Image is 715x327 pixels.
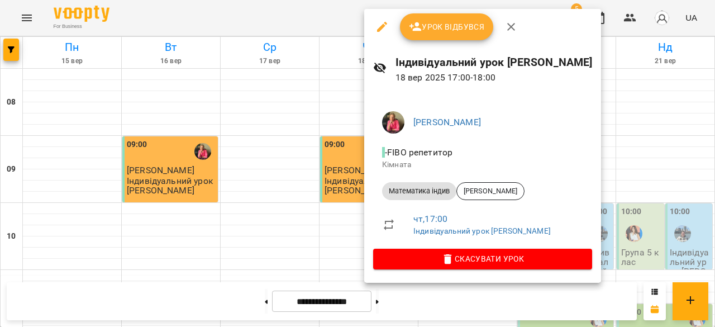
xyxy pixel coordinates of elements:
h6: Індивідуальний урок [PERSON_NAME] [395,54,593,71]
a: чт , 17:00 [413,214,447,224]
span: Математика індив [382,186,456,196]
span: Скасувати Урок [382,252,583,266]
span: [PERSON_NAME] [457,186,524,196]
span: Урок відбувся [409,20,485,34]
span: - FIBO репетитор [382,147,455,158]
a: [PERSON_NAME] [413,117,481,127]
button: Урок відбувся [400,13,494,40]
div: [PERSON_NAME] [456,182,525,200]
button: Скасувати Урок [373,249,592,269]
img: c8ec532f7c743ac4a7ca2a244336a431.jpg [382,111,404,134]
p: 18 вер 2025 17:00 - 18:00 [395,71,593,84]
p: Кімната [382,159,583,170]
a: Індивідуальний урок [PERSON_NAME] [413,226,551,235]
